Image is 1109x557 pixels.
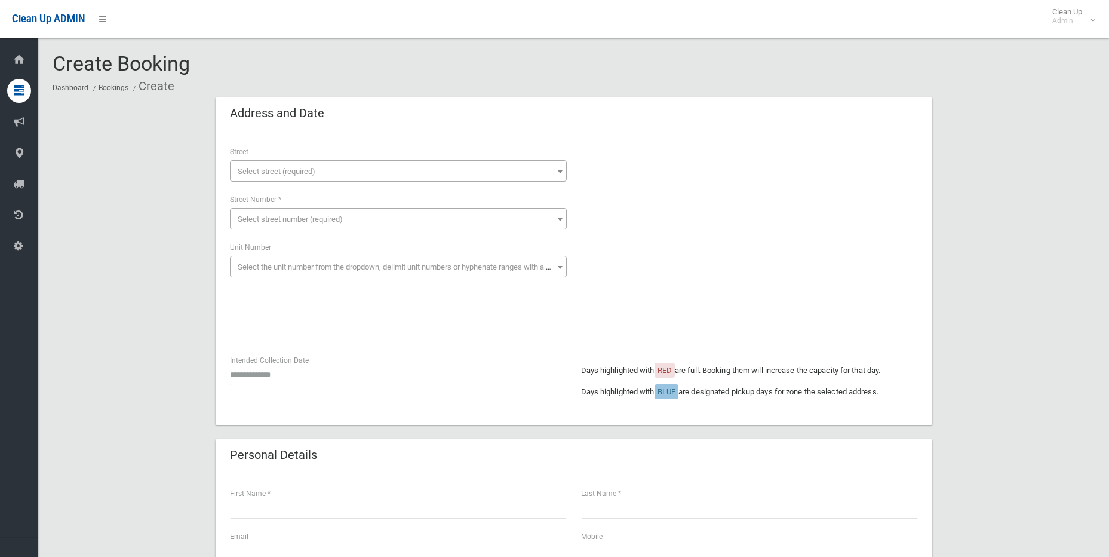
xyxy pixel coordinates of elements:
span: Select street (required) [238,167,315,176]
small: Admin [1052,16,1082,25]
header: Address and Date [216,102,339,125]
a: Dashboard [53,84,88,92]
a: Bookings [99,84,128,92]
p: Days highlighted with are designated pickup days for zone the selected address. [581,385,918,399]
span: RED [658,366,672,375]
span: Select the unit number from the dropdown, delimit unit numbers or hyphenate ranges with a comma [238,262,572,271]
p: Days highlighted with are full. Booking them will increase the capacity for that day. [581,363,918,378]
header: Personal Details [216,443,331,467]
li: Create [130,75,174,97]
span: Clean Up [1046,7,1094,25]
span: Create Booking [53,51,190,75]
span: Select street number (required) [238,215,343,224]
span: BLUE [658,387,675,396]
span: Clean Up ADMIN [12,13,85,25]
